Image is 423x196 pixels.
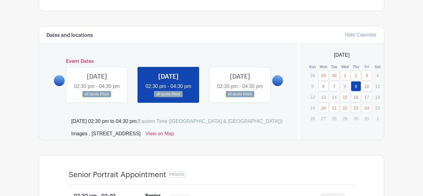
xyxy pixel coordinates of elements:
[307,64,318,70] th: Sun
[340,103,350,113] a: 22
[340,64,351,70] th: Wed
[307,81,318,91] p: 5
[372,64,383,70] th: Sat
[69,170,166,179] h4: Senior Portrait Appointment
[340,114,350,123] p: 29
[146,130,174,140] a: View on Map
[340,70,350,81] a: 1
[351,70,361,81] a: 2
[373,103,383,113] p: 25
[329,103,339,113] a: 21
[362,103,372,113] a: 24
[318,114,329,123] p: 27
[136,119,283,124] span: (Eastern Time ([GEOGRAPHIC_DATA] & [GEOGRAPHIC_DATA]))
[351,114,361,123] p: 30
[65,59,272,64] h6: Event Dates
[169,172,185,177] span: PRIVATE
[71,130,141,140] div: Images , [STREET_ADDRESS]
[362,70,372,81] a: 3
[318,103,329,113] a: 20
[307,114,318,123] p: 26
[373,71,383,80] p: 4
[318,81,329,91] a: 6
[373,81,383,91] p: 11
[351,81,361,91] a: 9
[361,64,372,70] th: Fri
[71,118,283,125] div: [DATE] 02:30 pm to 04:30 pm
[329,70,339,81] a: 30
[307,103,318,113] p: 19
[340,81,350,91] p: 8
[362,92,372,102] a: 17
[307,92,318,102] p: 12
[334,51,350,59] span: [DATE]
[307,71,318,80] p: 28
[351,64,361,70] th: Thu
[340,92,350,102] a: 15
[351,103,361,113] a: 23
[362,81,372,91] a: 10
[318,64,329,70] th: Mon
[351,92,361,102] a: 16
[329,114,339,123] p: 28
[373,114,383,123] p: 1
[318,92,329,102] a: 13
[329,92,339,102] p: 14
[329,64,340,70] th: Tue
[345,32,377,37] a: Hide Calendar
[329,81,339,91] a: 7
[318,70,329,81] a: 29
[373,92,383,102] p: 18
[362,114,372,123] p: 31
[46,33,93,38] h6: Dates and locations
